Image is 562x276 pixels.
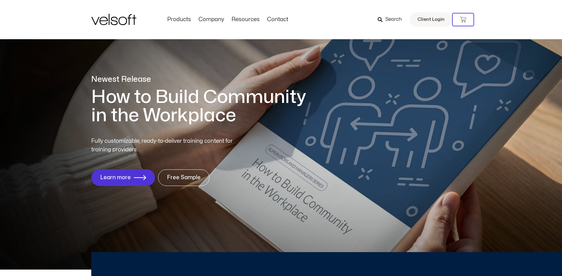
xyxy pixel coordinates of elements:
span: Free Sample [167,175,201,181]
span: Learn more [100,175,131,181]
span: Search [385,16,402,24]
a: ContactMenu Toggle [263,16,292,23]
img: Velsoft Training Materials [91,14,136,25]
a: Client Login [410,12,452,27]
a: ProductsMenu Toggle [164,16,195,23]
h1: How to Build Community in the Workplace [91,88,315,125]
a: CompanyMenu Toggle [195,16,228,23]
a: Learn more [91,169,155,186]
a: ResourcesMenu Toggle [228,16,263,23]
nav: Menu [164,16,292,23]
p: Newest Release [91,74,315,85]
a: Search [378,14,406,25]
span: Client Login [417,16,444,24]
p: Fully customizable, ready-to-deliver training content for training providers. [91,137,244,154]
a: Free Sample [158,169,209,186]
